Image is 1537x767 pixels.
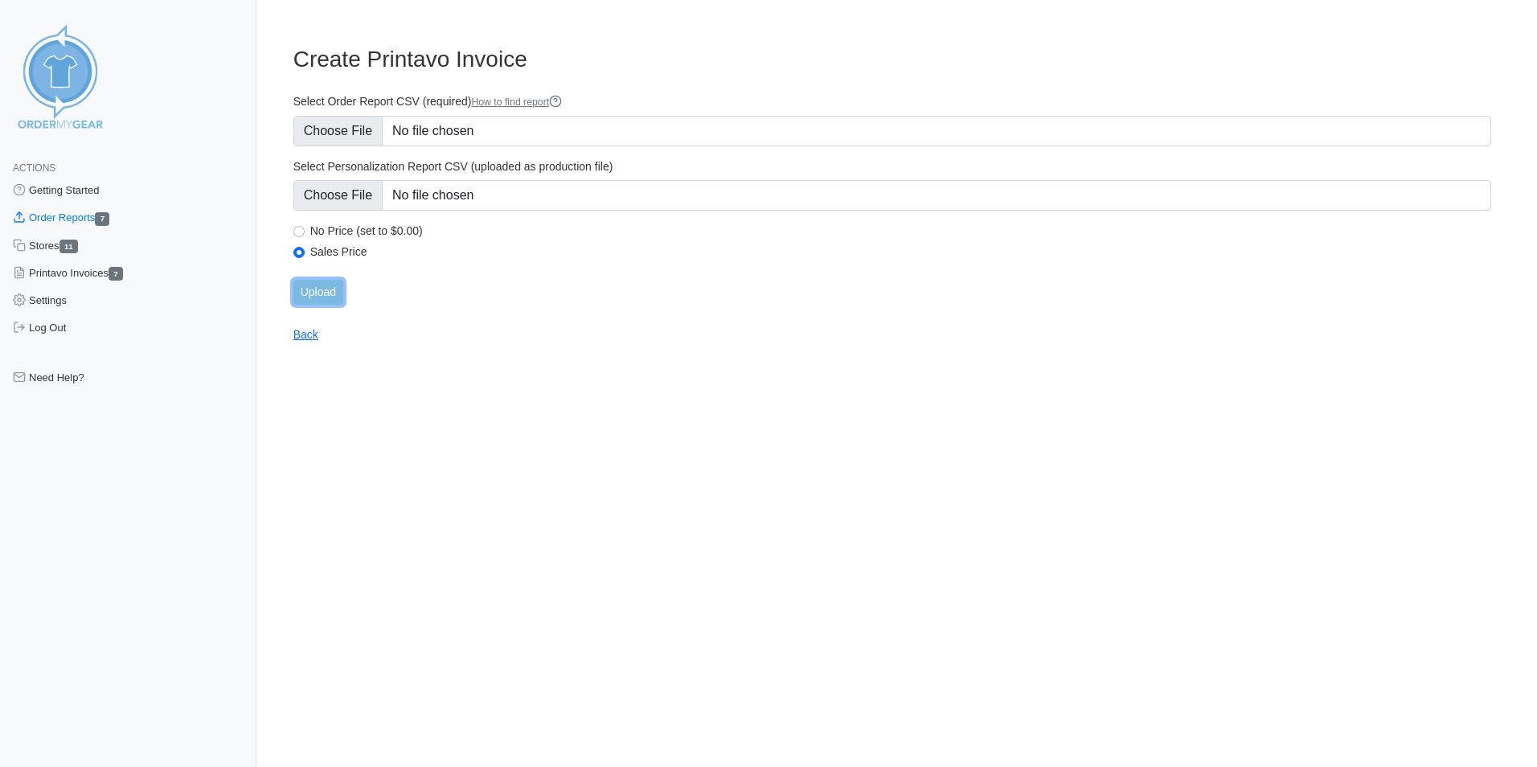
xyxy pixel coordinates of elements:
a: How to find report [471,96,562,108]
span: Actions [13,162,55,174]
span: 11 [59,240,79,253]
label: Select Order Report CSV (required) [293,94,1491,109]
span: 7 [95,212,109,226]
label: Select Personalization Report CSV (uploaded as production file) [293,159,1491,174]
label: Sales Price [310,244,1491,259]
input: Upload [293,280,343,305]
label: No Price (set to $0.00) [310,224,1491,238]
h3: Create Printavo Invoice [293,46,1491,73]
span: 7 [109,267,123,281]
a: Back [293,328,318,341]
